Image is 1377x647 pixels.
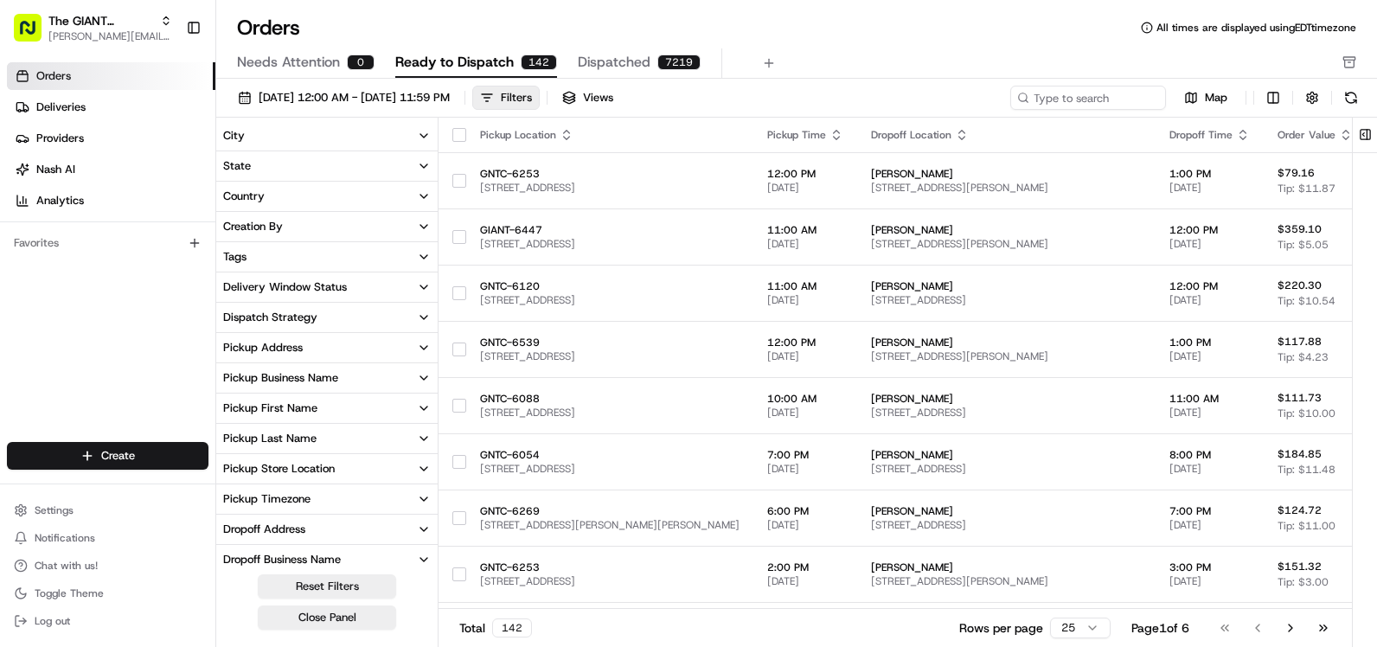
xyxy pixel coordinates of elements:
[216,272,438,302] button: Delivery Window Status
[767,181,843,195] span: [DATE]
[767,406,843,420] span: [DATE]
[101,448,135,464] span: Create
[1169,167,1250,181] span: 1:00 PM
[7,156,215,183] a: Nash AI
[1278,391,1322,405] span: $111.73
[480,561,740,574] span: GNTC-6253
[7,7,179,48] button: The GIANT Company[PERSON_NAME][EMAIL_ADDRESS][PERSON_NAME][DOMAIN_NAME]
[172,293,209,306] span: Pylon
[17,69,315,97] p: Welcome 👋
[871,293,1142,307] span: [STREET_ADDRESS]
[1169,504,1250,518] span: 7:00 PM
[1169,518,1250,532] span: [DATE]
[1156,21,1356,35] span: All times are displayed using EDT timezone
[1169,574,1250,588] span: [DATE]
[216,182,438,211] button: Country
[767,279,843,293] span: 11:00 AM
[767,223,843,237] span: 11:00 AM
[7,581,208,605] button: Toggle Theme
[223,158,251,174] div: State
[480,279,740,293] span: GNTC-6120
[223,370,338,386] div: Pickup Business Name
[259,90,450,106] span: [DATE] 12:00 AM - [DATE] 11:59 PM
[871,392,1142,406] span: [PERSON_NAME]
[480,504,740,518] span: GNTC-6269
[1339,86,1363,110] button: Refresh
[395,52,514,73] span: Ready to Dispatch
[521,54,557,70] div: 142
[1169,561,1250,574] span: 3:00 PM
[472,86,540,110] button: Filters
[1278,166,1315,180] span: $79.16
[1278,503,1322,517] span: $124.72
[480,462,740,476] span: [STREET_ADDRESS]
[7,554,208,578] button: Chat with us!
[480,448,740,462] span: GNTC-6054
[1278,222,1322,236] span: $359.10
[1278,294,1335,308] span: Tip: $10.54
[59,165,284,183] div: Start new chat
[767,518,843,532] span: [DATE]
[1278,128,1353,142] div: Order Value
[767,392,843,406] span: 10:00 AM
[554,86,621,110] button: Views
[17,165,48,196] img: 1736555255976-a54dd68f-1ca7-489b-9aae-adbdc363a1c4
[216,363,438,393] button: Pickup Business Name
[216,424,438,453] button: Pickup Last Name
[871,181,1142,195] span: [STREET_ADDRESS][PERSON_NAME]
[7,229,208,257] div: Favorites
[36,68,71,84] span: Orders
[216,394,438,423] button: Pickup First Name
[216,484,438,514] button: Pickup Timezone
[480,406,740,420] span: [STREET_ADDRESS]
[7,93,215,121] a: Deliveries
[871,462,1142,476] span: [STREET_ADDRESS]
[237,14,300,42] h1: Orders
[871,504,1142,518] span: [PERSON_NAME]
[237,52,340,73] span: Needs Attention
[871,223,1142,237] span: [PERSON_NAME]
[122,292,209,306] a: Powered byPylon
[480,574,740,588] span: [STREET_ADDRESS]
[7,62,215,90] a: Orders
[7,609,208,633] button: Log out
[36,131,84,146] span: Providers
[767,293,843,307] span: [DATE]
[480,518,740,532] span: [STREET_ADDRESS][PERSON_NAME][PERSON_NAME]
[223,461,335,477] div: Pickup Store Location
[871,237,1142,251] span: [STREET_ADDRESS][PERSON_NAME]
[1278,238,1329,252] span: Tip: $5.05
[871,448,1142,462] span: [PERSON_NAME]
[216,242,438,272] button: Tags
[35,586,104,600] span: Toggle Theme
[871,349,1142,363] span: [STREET_ADDRESS][PERSON_NAME]
[48,12,153,29] button: The GIANT Company
[258,574,396,599] button: Reset Filters
[1169,406,1250,420] span: [DATE]
[35,531,95,545] span: Notifications
[10,244,139,275] a: 📗Knowledge Base
[7,187,215,215] a: Analytics
[36,99,86,115] span: Deliveries
[146,253,160,266] div: 💻
[871,518,1142,532] span: [STREET_ADDRESS]
[767,448,843,462] span: 7:00 PM
[347,54,375,70] div: 0
[767,504,843,518] span: 6:00 PM
[48,29,172,43] button: [PERSON_NAME][EMAIL_ADDRESS][PERSON_NAME][DOMAIN_NAME]
[223,189,265,204] div: Country
[35,559,98,573] span: Chat with us!
[480,392,740,406] span: GNTC-6088
[480,167,740,181] span: GNTC-6253
[1278,463,1335,477] span: Tip: $11.48
[1169,349,1250,363] span: [DATE]
[767,237,843,251] span: [DATE]
[871,128,1142,142] div: Dropoff Location
[216,303,438,332] button: Dispatch Strategy
[1169,392,1250,406] span: 11:00 AM
[223,249,247,265] div: Tags
[35,503,74,517] span: Settings
[480,223,740,237] span: GIANT-6447
[223,522,305,537] div: Dropoff Address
